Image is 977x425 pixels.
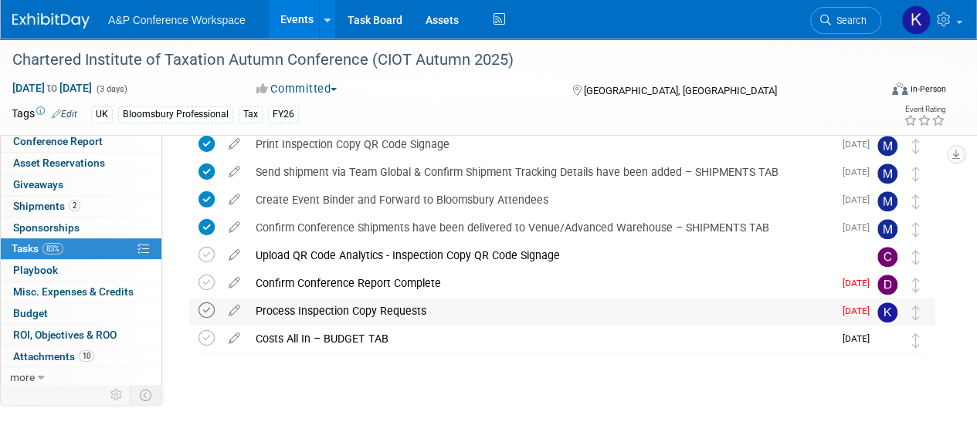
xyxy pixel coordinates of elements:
[1,131,161,152] a: Conference Report
[912,222,920,237] i: Move task
[79,350,94,362] span: 10
[52,109,77,120] a: Edit
[910,83,946,95] div: In-Person
[583,85,776,96] span: [GEOGRAPHIC_DATA], [GEOGRAPHIC_DATA]
[69,200,80,211] span: 2
[12,106,77,123] td: Tags
[248,325,833,352] div: Costs All In – BUDGET TAB
[13,221,80,234] span: Sponsorships
[912,333,920,348] i: Move task
[10,371,35,383] span: more
[7,46,867,74] div: Chartered Institute of Taxation Autumn Conference (CIOT Autumn 2025)
[1,282,161,302] a: Misc. Expenses & Credits
[248,270,833,296] div: Confirm Conference Report Complete
[248,242,846,268] div: Upload QR Code Analytics - Inspection Copy QR Code Signage
[12,81,93,95] span: [DATE] [DATE]
[843,194,877,205] span: [DATE]
[13,329,117,341] span: ROI, Objectives & ROO
[12,13,90,29] img: ExhibitDay
[843,333,877,344] span: [DATE]
[1,303,161,324] a: Budget
[1,153,161,174] a: Asset Reservations
[12,242,63,255] span: Tasks
[1,325,161,346] a: ROI, Objectives & ROO
[13,350,94,363] span: Attachments
[831,15,867,26] span: Search
[13,200,80,212] span: Shipments
[904,106,945,113] div: Event Rating
[1,174,161,195] a: Giveaways
[118,106,233,123] div: Bloomsbury Professional
[248,298,833,324] div: Process Inspection Copy Requests
[221,332,248,346] a: edit
[877,247,897,267] img: Christine Ritchlin
[912,278,920,292] i: Move task
[912,139,920,153] i: Move task
[131,385,162,405] td: Toggle Event Tabs
[1,196,161,217] a: Shipments2
[877,191,897,211] img: Matt Hambridge
[13,178,63,191] span: Giveaways
[901,5,931,35] img: Kate Hunneyball
[843,167,877,177] span: [DATE]
[95,84,127,94] span: (3 days)
[877,330,897,350] img: Anne Weston
[248,159,833,185] div: Send shipment via Team Global & Confirm Shipment Tracking Details have been added – SHIPMENTS TAB
[268,106,299,123] div: FY26
[843,222,877,233] span: [DATE]
[809,80,946,103] div: Event Format
[810,7,881,34] a: Search
[221,137,248,151] a: edit
[248,187,833,213] div: Create Event Binder and Forward to Bloomsbury Attendees
[892,83,907,95] img: Format-Inperson.png
[13,135,103,147] span: Conference Report
[248,214,833,241] div: Confirm Conference Shipments have been delivered to Venue/Advanced Warehouse – SHIPMENTS TAB
[1,367,161,388] a: more
[42,243,63,255] span: 83%
[912,167,920,181] i: Move task
[221,276,248,290] a: edit
[877,164,897,184] img: Matt Hambridge
[13,157,105,169] span: Asset Reservations
[843,278,877,288] span: [DATE]
[912,305,920,320] i: Move task
[221,248,248,262] a: edit
[13,264,58,276] span: Playbook
[877,136,897,156] img: Matt Hambridge
[843,139,877,150] span: [DATE]
[221,221,248,234] a: edit
[877,275,897,295] img: Dave Wright
[877,219,897,239] img: Matt Hambridge
[221,193,248,207] a: edit
[221,304,248,318] a: edit
[877,302,897,322] img: Kate Hunneyball
[239,106,263,123] div: Tax
[13,307,48,319] span: Budget
[912,250,920,265] i: Move task
[251,81,343,97] button: Committed
[1,260,161,281] a: Playbook
[843,305,877,316] span: [DATE]
[108,14,246,26] span: A&P Conference Workspace
[13,285,134,298] span: Misc. Expenses & Credits
[221,165,248,179] a: edit
[45,82,59,94] span: to
[248,131,833,157] div: Print Inspection Copy QR Code Signage
[912,194,920,209] i: Move task
[91,106,113,123] div: UK
[103,385,131,405] td: Personalize Event Tab Strip
[1,238,161,259] a: Tasks83%
[1,346,161,367] a: Attachments10
[1,218,161,238] a: Sponsorships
